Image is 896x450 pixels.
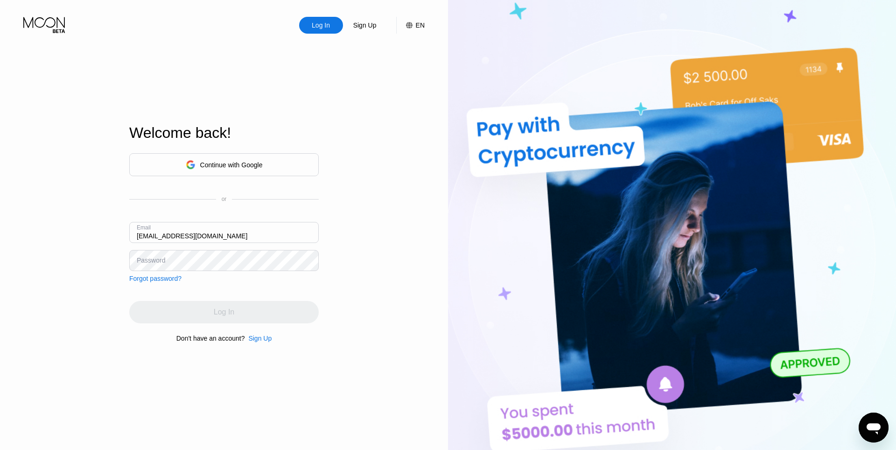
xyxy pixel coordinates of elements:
div: Welcome back! [129,124,319,142]
div: Continue with Google [129,153,319,176]
div: Sign Up [245,335,272,342]
div: Sign Up [343,17,387,34]
div: Email [137,224,151,231]
div: EN [396,17,425,34]
iframe: Button to launch messaging window [859,413,889,443]
div: EN [416,21,425,29]
div: Log In [299,17,343,34]
div: Forgot password? [129,275,182,282]
div: Password [137,257,165,264]
div: Sign Up [248,335,272,342]
div: Continue with Google [200,161,263,169]
div: Don't have an account? [176,335,245,342]
div: Log In [311,21,331,30]
div: Sign Up [352,21,378,30]
div: or [222,196,227,202]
